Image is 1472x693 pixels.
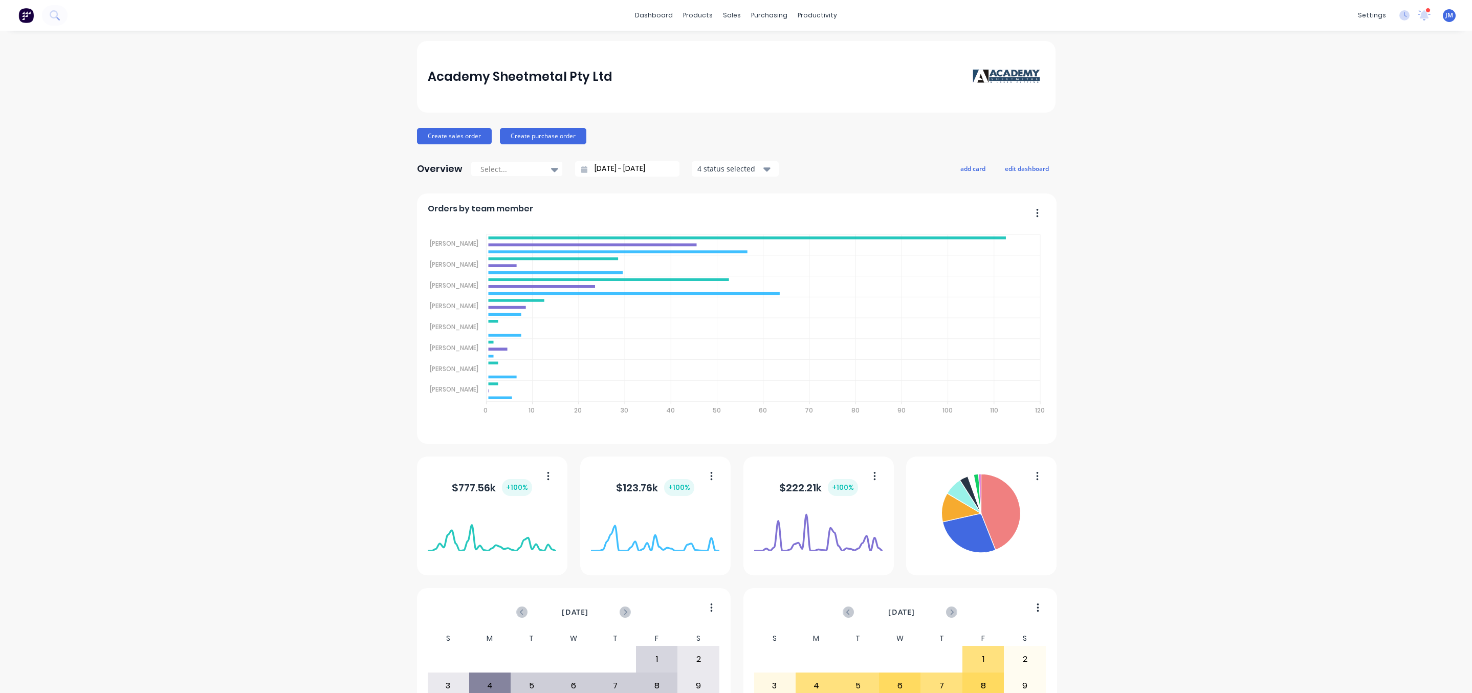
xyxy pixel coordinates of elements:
tspan: [PERSON_NAME] [430,260,478,269]
button: 4 status selected [692,161,779,177]
div: F [962,631,1004,646]
div: M [796,631,838,646]
div: settings [1353,8,1391,23]
span: [DATE] [888,607,915,618]
tspan: 50 [713,406,721,415]
div: W [553,631,595,646]
div: productivity [793,8,842,23]
div: 4 status selected [697,163,762,174]
a: dashboard [630,8,678,23]
div: sales [718,8,746,23]
tspan: 30 [621,406,628,415]
tspan: 80 [851,406,860,415]
tspan: [PERSON_NAME] [430,343,478,352]
div: 2 [678,646,719,672]
tspan: 110 [990,406,998,415]
tspan: 90 [897,406,906,415]
div: W [879,631,921,646]
button: add card [954,162,992,175]
tspan: 40 [666,406,675,415]
tspan: 70 [805,406,814,415]
tspan: [PERSON_NAME] [430,281,478,290]
tspan: 20 [574,406,582,415]
div: 1 [636,646,677,672]
tspan: 0 [484,406,488,415]
div: $ 222.21k [779,479,858,496]
div: S [677,631,719,646]
div: $ 123.76k [616,479,694,496]
div: Academy Sheetmetal Pty Ltd [428,67,612,87]
div: Overview [417,159,463,179]
div: products [678,8,718,23]
tspan: [PERSON_NAME] [430,322,478,331]
div: T [837,631,879,646]
div: + 100 % [828,479,858,496]
div: + 100 % [502,479,532,496]
div: purchasing [746,8,793,23]
div: + 100 % [664,479,694,496]
div: S [427,631,469,646]
tspan: 100 [942,406,953,415]
img: Academy Sheetmetal Pty Ltd [973,69,1044,84]
button: edit dashboard [998,162,1056,175]
div: 1 [963,646,1004,672]
span: JM [1445,11,1453,20]
div: S [754,631,796,646]
div: M [469,631,511,646]
button: Create sales order [417,128,492,144]
tspan: [PERSON_NAME] [430,385,478,394]
span: [DATE] [562,607,588,618]
div: 2 [1004,646,1045,672]
div: F [636,631,678,646]
tspan: [PERSON_NAME] [430,364,478,373]
div: T [920,631,962,646]
tspan: [PERSON_NAME] [430,301,478,310]
tspan: [PERSON_NAME] [430,239,478,248]
div: $ 777.56k [452,479,532,496]
div: T [594,631,636,646]
img: Factory [18,8,34,23]
tspan: 10 [529,406,535,415]
span: Orders by team member [428,203,533,215]
div: T [511,631,553,646]
button: Create purchase order [500,128,586,144]
tspan: 120 [1036,406,1045,415]
tspan: 60 [759,406,767,415]
div: S [1004,631,1046,646]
